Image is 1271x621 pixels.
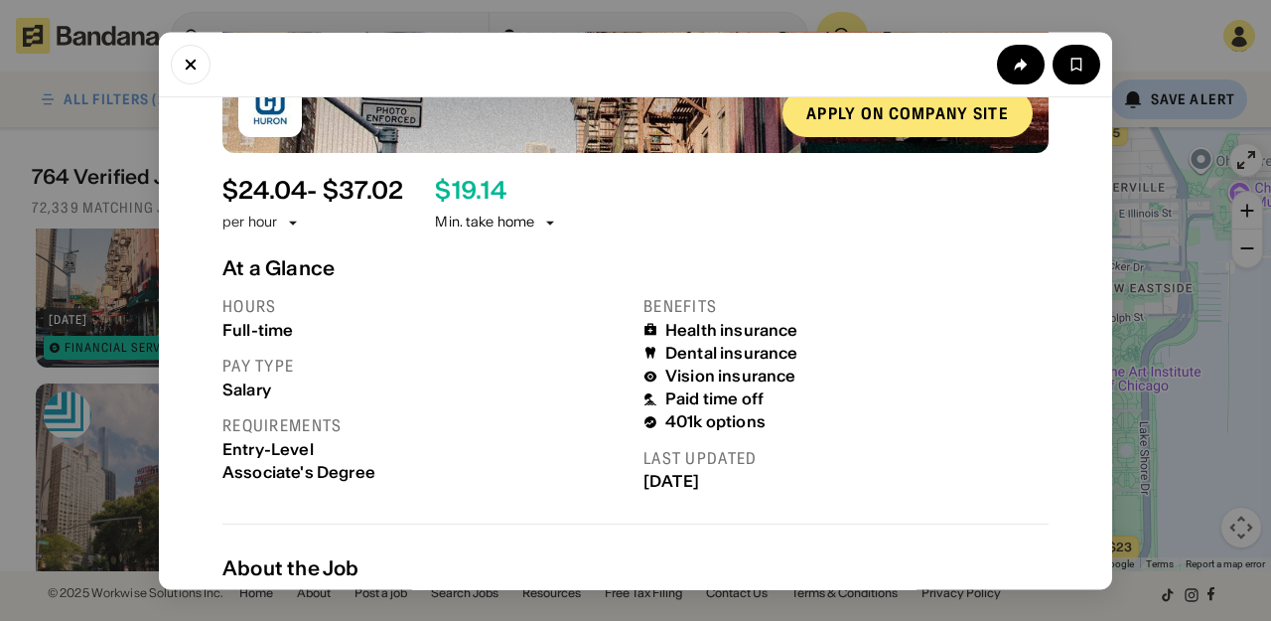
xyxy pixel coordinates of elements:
[222,321,628,340] div: Full-time
[222,463,628,482] div: Associate's Degree
[435,177,505,206] div: $ 19.14
[435,214,558,233] div: Min. take home
[222,256,1049,280] div: At a Glance
[643,448,1049,469] div: Last updated
[222,177,403,206] div: $ 24.04 - $37.02
[806,105,1009,121] div: Apply on company site
[222,214,277,233] div: per hour
[643,473,1049,492] div: [DATE]
[222,381,628,399] div: Salary
[222,296,628,317] div: Hours
[222,440,628,459] div: Entry-Level
[665,344,798,363] div: Dental insurance
[222,415,628,436] div: Requirements
[665,368,796,387] div: Vision insurance
[238,74,302,137] img: Huron Consulting Group logo
[665,413,766,432] div: 401k options
[643,296,1049,317] div: Benefits
[665,321,798,340] div: Health insurance
[665,390,764,409] div: Paid time off
[222,556,1049,580] div: About the Job
[222,356,628,377] div: Pay type
[171,44,211,83] button: Close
